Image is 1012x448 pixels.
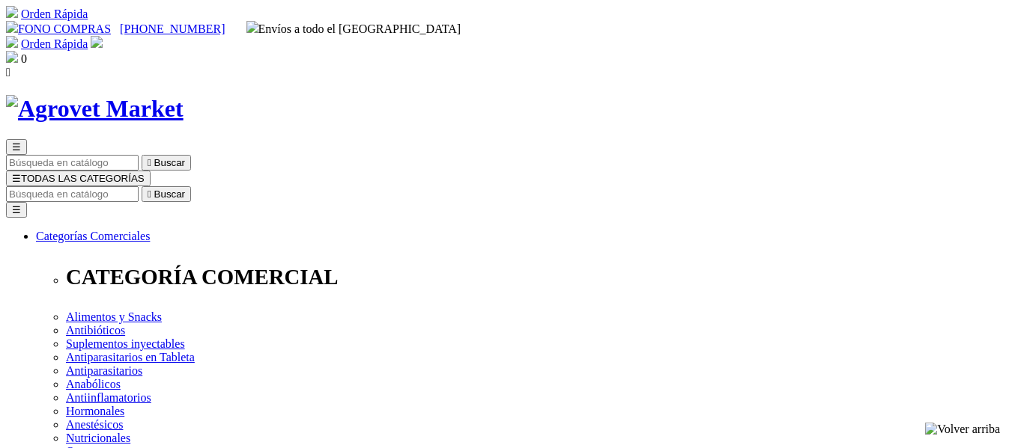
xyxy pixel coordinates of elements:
img: Agrovet Market [6,95,184,123]
a: Nutricionales [66,432,130,444]
a: Hormonales [66,405,124,417]
img: shopping-cart.svg [6,36,18,48]
img: delivery-truck.svg [246,21,258,33]
input: Buscar [6,155,139,171]
a: Acceda a su cuenta de cliente [91,37,103,50]
a: Anabólicos [66,378,121,390]
img: shopping-bag.svg [6,51,18,63]
a: Anestésicos [66,418,123,431]
a: Antiparasitarios en Tableta [66,351,195,363]
span: Buscar [154,157,185,168]
img: phone.svg [6,21,18,33]
a: Antibióticos [66,324,125,337]
a: Orden Rápida [21,37,88,50]
button: ☰ [6,139,27,155]
i:  [148,188,151,200]
a: FONO COMPRAS [6,22,111,35]
button: ☰ [6,202,27,218]
span: ☰ [12,173,21,184]
img: Volver arriba [925,423,1000,436]
button:  Buscar [142,186,191,202]
a: Alimentos y Snacks [66,310,162,323]
button:  Buscar [142,155,191,171]
a: Suplementos inyectables [66,337,185,350]
a: [PHONE_NUMBER] [120,22,225,35]
span: ☰ [12,141,21,153]
i:  [6,66,10,79]
img: user.svg [91,36,103,48]
a: Categorías Comerciales [36,230,150,242]
i:  [148,157,151,168]
span: Envíos a todo el [GEOGRAPHIC_DATA] [246,22,461,35]
a: Antiinflamatorios [66,391,151,404]
input: Buscar [6,186,139,202]
img: shopping-cart.svg [6,6,18,18]
a: Antiparasitarios [66,364,142,377]
span: 0 [21,52,27,65]
span: Buscar [154,188,185,200]
button: ☰TODAS LAS CATEGORÍAS [6,171,151,186]
a: Orden Rápida [21,7,88,20]
p: CATEGORÍA COMERCIAL [66,265,1006,289]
